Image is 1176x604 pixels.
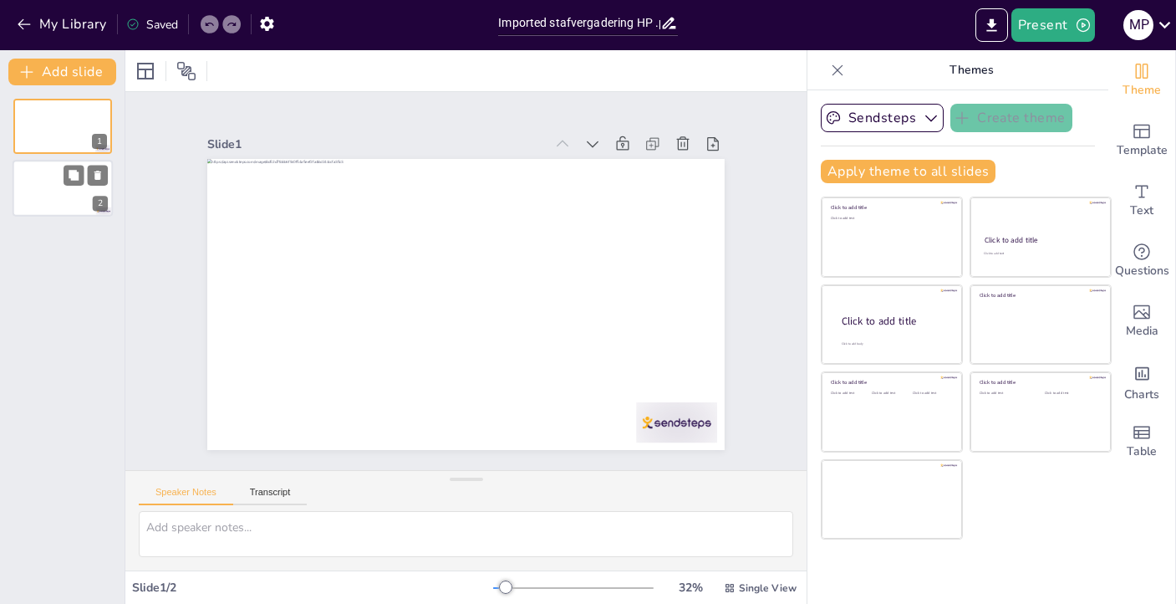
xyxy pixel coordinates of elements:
span: Text [1130,202,1153,220]
button: Add slide [8,59,116,85]
button: Delete Slide [88,166,108,186]
button: Sendsteps [821,104,944,132]
span: Questions [1115,262,1169,280]
div: Click to add title [831,379,950,386]
button: Apply theme to all slides [821,160,995,183]
div: Click to add title [980,292,1099,299]
div: M P [1123,10,1153,40]
button: My Library [13,11,114,38]
span: Template [1117,141,1168,160]
div: Add images, graphics, shapes or video [1108,291,1175,351]
input: Insert title [498,11,660,35]
div: Click to add text [984,252,1095,256]
button: Create theme [950,104,1072,132]
div: Layout [132,58,159,84]
div: 2 [93,197,108,212]
div: Click to add title [831,204,950,211]
div: Saved [126,17,178,33]
p: Themes [851,50,1092,90]
div: Click to add text [1045,392,1097,396]
div: Click to add title [842,314,949,328]
div: Click to add title [980,379,1099,386]
span: Charts [1124,386,1159,404]
div: Slide 1 / 2 [132,580,493,596]
span: Theme [1123,81,1161,100]
span: Single View [739,581,797,595]
span: Table [1127,443,1157,461]
button: Duplicate Slide [64,166,84,186]
button: Transcript [233,487,308,505]
button: M P [1123,8,1153,42]
span: Position [176,61,196,81]
div: 1 [92,134,107,149]
div: Get real-time input from your audience [1108,231,1175,291]
div: 2 [13,161,113,218]
div: Add text boxes [1108,171,1175,231]
div: Add charts and graphs [1108,351,1175,412]
div: Click to add text [980,392,1032,396]
button: Speaker Notes [139,487,233,505]
div: Slide 1 [374,402,710,453]
div: Click to add text [831,392,868,396]
button: Present [1011,8,1095,42]
div: Click to add text [831,217,950,221]
div: Change the overall theme [1108,50,1175,110]
button: Export to PowerPoint [975,8,1008,42]
div: Click to add title [985,235,1096,245]
div: 1 [13,99,112,154]
div: 32 % [670,580,710,596]
span: Media [1126,322,1158,340]
div: Click to add text [872,392,909,396]
div: Add a table [1108,412,1175,472]
div: Click to add text [913,392,950,396]
div: Click to add body [842,341,947,346]
div: Add ready made slides [1108,110,1175,171]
